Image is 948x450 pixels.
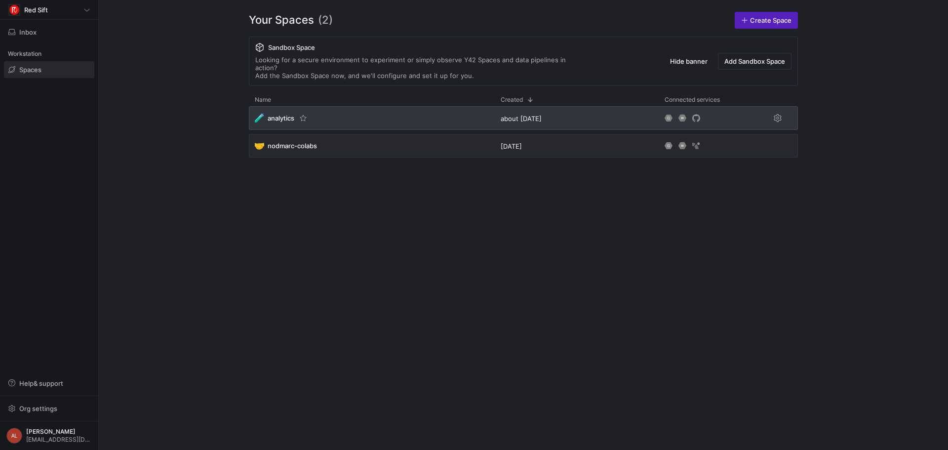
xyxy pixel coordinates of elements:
[4,400,94,417] button: Org settings
[26,436,92,443] span: [EMAIL_ADDRESS][DOMAIN_NAME]
[670,57,708,65] span: Hide banner
[26,428,92,435] span: [PERSON_NAME]
[249,106,798,134] div: Press SPACE to select this row.
[501,115,542,123] span: about [DATE]
[255,114,264,123] span: 🧪
[255,96,271,103] span: Name
[501,96,523,103] span: Created
[665,96,720,103] span: Connected services
[4,24,94,41] button: Inbox
[4,375,94,392] button: Help& support
[664,53,714,70] button: Hide banner
[4,46,94,61] div: Workstation
[718,53,791,70] button: Add Sandbox Space
[24,6,48,14] span: Red Sift
[255,56,586,80] div: Looking for a secure environment to experiment or simply observe Y42 Spaces and data pipelines in...
[750,16,791,24] span: Create Space
[735,12,798,29] a: Create Space
[318,12,333,29] span: (2)
[268,43,315,51] span: Sandbox Space
[4,425,94,446] button: AL[PERSON_NAME][EMAIL_ADDRESS][DOMAIN_NAME]
[501,142,522,150] span: [DATE]
[724,57,785,65] span: Add Sandbox Space
[19,405,57,412] span: Org settings
[9,5,19,15] img: https://storage.googleapis.com/y42-prod-data-exchange/images/C0c2ZRu8XU2mQEXUlKrTCN4i0dD3czfOt8UZ...
[4,406,94,413] a: Org settings
[4,61,94,78] a: Spaces
[268,142,317,150] span: nodmarc-colabs
[249,12,314,29] span: Your Spaces
[255,141,264,150] span: 🤝
[249,134,798,162] div: Press SPACE to select this row.
[19,379,63,387] span: Help & support
[268,114,294,122] span: analytics
[19,28,37,36] span: Inbox
[19,66,41,74] span: Spaces
[6,428,22,444] div: AL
